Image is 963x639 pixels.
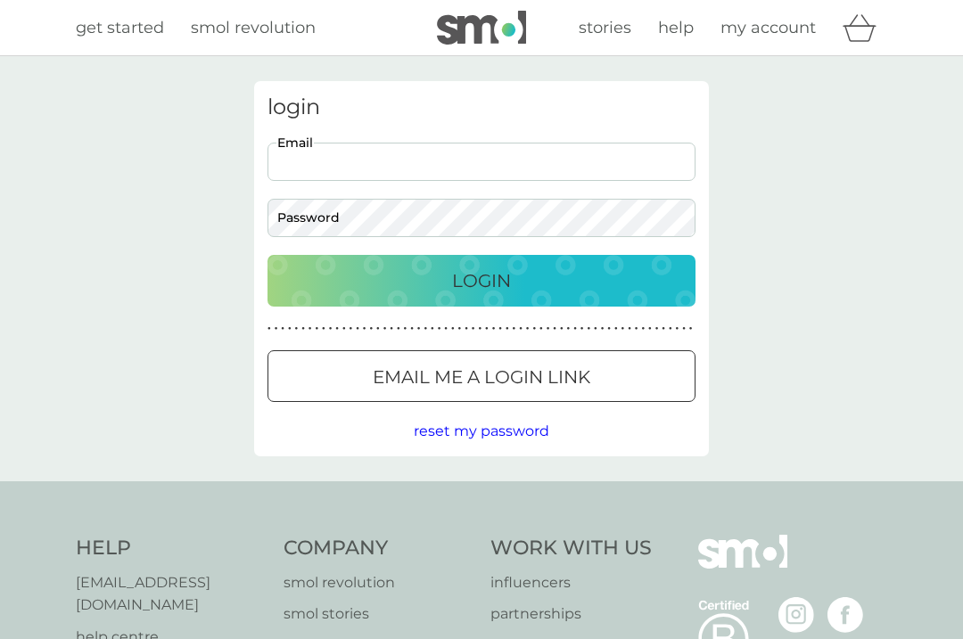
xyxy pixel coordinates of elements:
p: ● [601,324,605,333]
a: [EMAIL_ADDRESS][DOMAIN_NAME] [76,571,266,617]
a: smol stories [284,602,473,626]
p: ● [369,324,373,333]
p: ● [594,324,597,333]
p: ● [553,324,556,333]
p: ● [383,324,387,333]
p: ● [567,324,571,333]
p: ● [662,324,665,333]
p: ● [676,324,679,333]
p: ● [580,324,584,333]
p: ● [607,324,611,333]
p: ● [315,324,318,333]
p: ● [309,324,312,333]
p: ● [424,324,427,333]
a: my account [720,15,816,41]
p: ● [519,324,523,333]
p: ● [506,324,509,333]
p: ● [376,324,380,333]
p: ● [560,324,564,333]
p: ● [689,324,693,333]
p: ● [295,324,299,333]
p: ● [498,324,502,333]
span: get started [76,18,164,37]
p: ● [532,324,536,333]
span: reset my password [414,422,549,439]
p: ● [669,324,672,333]
p: ● [614,324,618,333]
p: ● [342,324,346,333]
img: smol [698,535,787,595]
p: ● [410,324,414,333]
p: ● [635,324,638,333]
a: influencers [490,571,652,594]
p: ● [492,324,496,333]
p: Login [452,266,511,295]
img: visit the smol Instagram page [778,597,814,633]
p: ● [431,324,434,333]
img: smol [437,11,526,45]
a: stories [579,15,631,41]
p: ● [444,324,448,333]
p: ● [641,324,645,333]
h4: Work With Us [490,535,652,562]
button: reset my password [414,420,549,443]
span: help [658,18,694,37]
p: ● [458,324,462,333]
p: ● [329,324,333,333]
p: ● [547,324,550,333]
p: ● [573,324,577,333]
span: my account [720,18,816,37]
p: ● [301,324,305,333]
p: ● [478,324,481,333]
p: ● [281,324,284,333]
div: basket [843,10,887,45]
p: ● [539,324,543,333]
p: ● [465,324,468,333]
a: help [658,15,694,41]
h3: login [267,94,695,120]
a: smol revolution [191,15,316,41]
a: get started [76,15,164,41]
p: ● [356,324,359,333]
p: ● [404,324,407,333]
p: ● [621,324,625,333]
img: visit the smol Facebook page [827,597,863,633]
p: ● [485,324,489,333]
p: ● [451,324,455,333]
p: ● [526,324,530,333]
p: Email me a login link [373,363,590,391]
p: ● [288,324,292,333]
p: ● [267,324,271,333]
p: ● [275,324,278,333]
p: ● [655,324,659,333]
span: stories [579,18,631,37]
h4: Help [76,535,266,562]
a: partnerships [490,602,652,626]
p: ● [363,324,366,333]
p: ● [648,324,652,333]
p: ● [322,324,325,333]
span: smol revolution [191,18,316,37]
p: ● [682,324,686,333]
a: smol revolution [284,571,473,594]
p: ● [628,324,631,333]
p: ● [472,324,475,333]
p: ● [390,324,393,333]
p: ● [417,324,421,333]
button: Login [267,255,695,307]
p: ● [587,324,590,333]
p: ● [350,324,353,333]
p: ● [513,324,516,333]
h4: Company [284,535,473,562]
button: Email me a login link [267,350,695,402]
p: ● [438,324,441,333]
p: ● [335,324,339,333]
p: ● [397,324,400,333]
